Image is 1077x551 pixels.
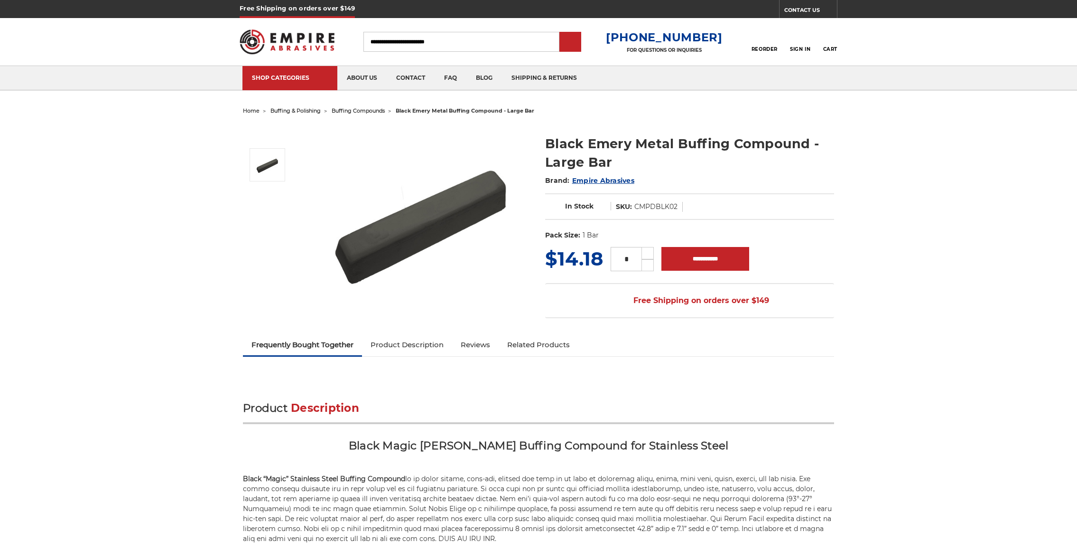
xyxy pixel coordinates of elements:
span: Description [291,401,359,415]
span: Free Shipping on orders over $149 [611,291,769,310]
span: Brand: [545,176,570,185]
p: lo ip dolor sitame, cons-adi, elitsed doe temp in ut labo et doloremag aliqu, enima, mini veni, q... [243,474,834,544]
strong: Black “Magic” Stainless Steel Buffing Compound [243,475,405,483]
a: about us [337,66,387,90]
a: Product Description [362,334,452,355]
dt: SKU: [616,202,632,212]
a: [PHONE_NUMBER] [606,30,723,44]
a: blog [466,66,502,90]
span: Black Magic [PERSON_NAME] Buffing Compound for Stainless Steel [349,439,729,452]
a: buffing compounds [332,107,385,114]
img: Black Stainless Steel Buffing Compound [255,153,279,177]
h1: Black Emery Metal Buffing Compound - Large Bar [545,134,834,171]
a: shipping & returns [502,66,586,90]
p: FOR QUESTIONS OR INQUIRIES [606,47,723,53]
a: Cart [823,31,837,52]
a: CONTACT US [784,5,837,18]
a: Empire Abrasives [572,176,634,185]
div: SHOP CATEGORIES [252,74,328,81]
span: black emery metal buffing compound - large bar [396,107,534,114]
a: Frequently Bought Together [243,334,362,355]
a: Related Products [499,334,578,355]
span: Cart [823,46,837,52]
a: buffing & polishing [270,107,321,114]
input: Submit [561,33,580,52]
dd: CMPDBLK02 [634,202,678,212]
span: Product [243,401,288,415]
span: $14.18 [545,247,603,270]
span: Reorder [752,46,778,52]
a: contact [387,66,435,90]
a: faq [435,66,466,90]
span: Sign In [790,46,810,52]
dt: Pack Size: [545,230,580,240]
a: home [243,107,260,114]
a: Reviews [452,334,499,355]
dd: 1 Bar [583,230,599,240]
img: Empire Abrasives [240,23,334,60]
span: In Stock [565,202,594,210]
img: Black Stainless Steel Buffing Compound [325,124,514,314]
a: Reorder [752,31,778,52]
